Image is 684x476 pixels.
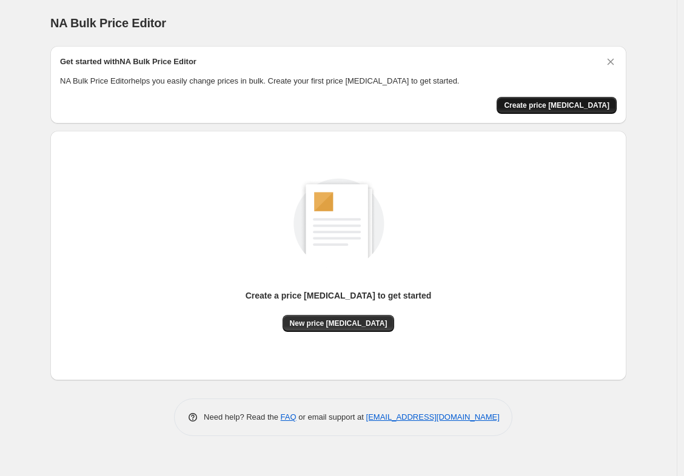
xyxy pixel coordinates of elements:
span: Need help? Read the [204,412,281,421]
a: FAQ [281,412,297,421]
span: or email support at [297,412,366,421]
p: Create a price [MEDICAL_DATA] to get started [246,289,432,302]
button: New price [MEDICAL_DATA] [283,315,395,332]
button: Create price change job [497,97,617,114]
span: NA Bulk Price Editor [50,16,166,30]
p: NA Bulk Price Editor helps you easily change prices in bulk. Create your first price [MEDICAL_DAT... [60,75,617,87]
h2: Get started with NA Bulk Price Editor [60,56,196,68]
span: New price [MEDICAL_DATA] [290,319,387,328]
button: Dismiss card [605,56,617,68]
a: [EMAIL_ADDRESS][DOMAIN_NAME] [366,412,500,421]
span: Create price [MEDICAL_DATA] [504,101,609,110]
